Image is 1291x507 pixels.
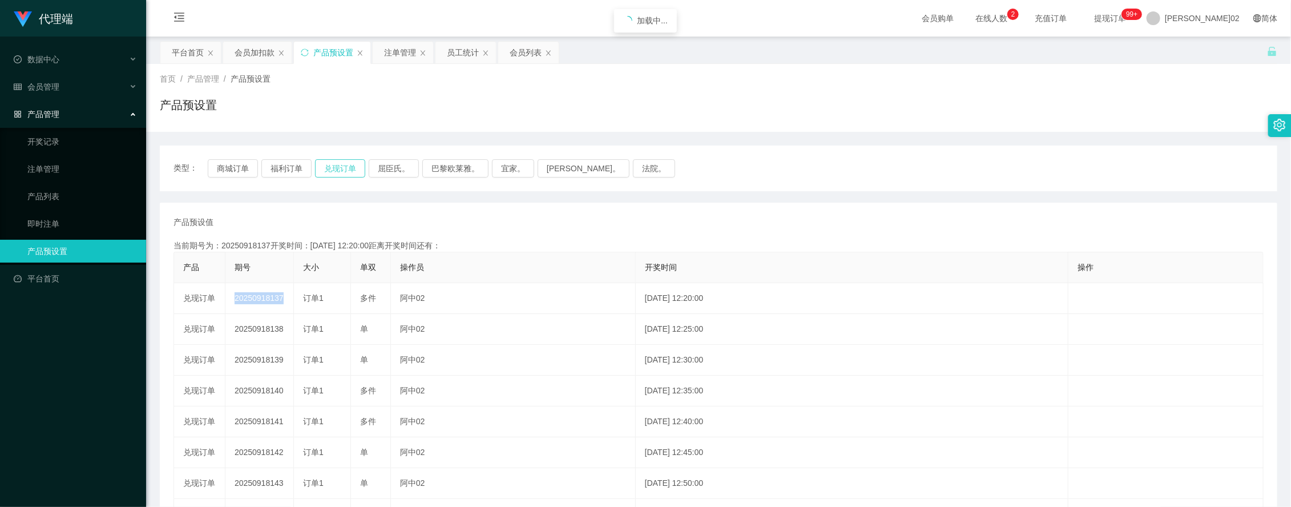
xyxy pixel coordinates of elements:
[1121,9,1142,20] sup: 1217
[1011,9,1015,20] p: 2
[975,14,1007,23] font: 在线人数
[180,74,183,83] span: /
[27,158,137,180] a: 注单管理
[623,16,632,25] i: 图标： 正在加载
[447,42,479,63] div: 员工统计
[225,376,294,407] td: 20250918140
[261,159,312,178] button: 福利订单
[183,263,199,272] span: 产品
[27,240,137,263] a: 产品预设置
[384,42,416,63] div: 注单管理
[303,293,324,303] span: 订单1
[369,159,419,178] button: 屈臣氏。
[301,49,309,57] i: 图标: sync
[636,468,1069,499] td: [DATE] 12:50:00
[225,314,294,345] td: 20250918138
[303,386,324,395] span: 订单1
[510,42,542,63] div: 会员列表
[636,437,1069,468] td: [DATE] 12:45:00
[174,376,225,407] td: 兑现订单
[313,42,353,63] div: 产品预设置
[357,50,364,57] i: 图标： 关闭
[14,267,137,290] a: 图标： 仪表板平台首页
[187,74,219,83] span: 产品管理
[315,159,365,178] button: 兑现订单
[303,263,319,272] span: 大小
[225,407,294,437] td: 20250918141
[391,345,636,376] td: 阿中02
[174,240,1264,252] div: 当前期号为：20250918137开奖时间：[DATE] 12:20:00距离开奖时间还有：
[636,407,1069,437] td: [DATE] 12:40:00
[208,159,258,178] button: 商城订单
[633,159,675,178] button: 法院。
[482,50,489,57] i: 图标： 关闭
[303,324,324,333] span: 订单1
[225,468,294,499] td: 20250918143
[225,437,294,468] td: 20250918142
[27,185,137,208] a: 产品列表
[391,314,636,345] td: 阿中02
[174,216,213,228] span: 产品预设值
[14,83,22,91] i: 图标： table
[235,42,275,63] div: 会员加扣款
[636,283,1069,314] td: [DATE] 12:20:00
[1267,46,1277,57] i: 图标： 解锁
[360,324,368,333] span: 单
[174,407,225,437] td: 兑现订单
[419,50,426,57] i: 图标： 关闭
[360,386,376,395] span: 多件
[207,50,214,57] i: 图标： 关闭
[303,478,324,488] span: 订单1
[224,74,226,83] span: /
[27,55,59,64] font: 数据中心
[360,478,368,488] span: 单
[235,263,251,272] span: 期号
[422,159,489,178] button: 巴黎欧莱雅。
[538,159,630,178] button: [PERSON_NAME]。
[1273,119,1286,131] i: 图标： 设置
[545,50,552,57] i: 图标： 关闭
[160,74,176,83] span: 首页
[360,293,376,303] span: 多件
[391,283,636,314] td: 阿中02
[174,314,225,345] td: 兑现订单
[400,263,424,272] span: 操作员
[637,16,668,25] span: 加载中...
[360,355,368,364] span: 单
[160,1,199,37] i: 图标： menu-fold
[27,130,137,153] a: 开奖记录
[14,110,22,118] i: 图标： AppStore-O
[174,468,225,499] td: 兑现订单
[492,159,534,178] button: 宜家。
[14,14,73,23] a: 代理端
[278,50,285,57] i: 图标： 关闭
[160,96,217,114] h1: 产品预设置
[27,212,137,235] a: 即时注单
[231,74,271,83] span: 产品预设置
[225,345,294,376] td: 20250918139
[172,42,204,63] div: 平台首页
[174,437,225,468] td: 兑现订单
[174,283,225,314] td: 兑现订单
[303,417,324,426] span: 订单1
[303,448,324,457] span: 订单1
[360,417,376,426] span: 多件
[360,448,368,457] span: 单
[1253,14,1261,22] i: 图标： global
[27,82,59,91] font: 会员管理
[360,263,376,272] span: 单双
[391,468,636,499] td: 阿中02
[1094,14,1126,23] font: 提现订单
[27,110,59,119] font: 产品管理
[225,283,294,314] td: 20250918137
[636,314,1069,345] td: [DATE] 12:25:00
[1261,14,1277,23] font: 简体
[391,376,636,407] td: 阿中02
[636,376,1069,407] td: [DATE] 12:35:00
[303,355,324,364] span: 订单1
[14,11,32,27] img: logo.9652507e.png
[636,345,1069,376] td: [DATE] 12:30:00
[14,55,22,63] i: 图标： check-circle-o
[174,345,225,376] td: 兑现订单
[39,1,73,37] h1: 代理端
